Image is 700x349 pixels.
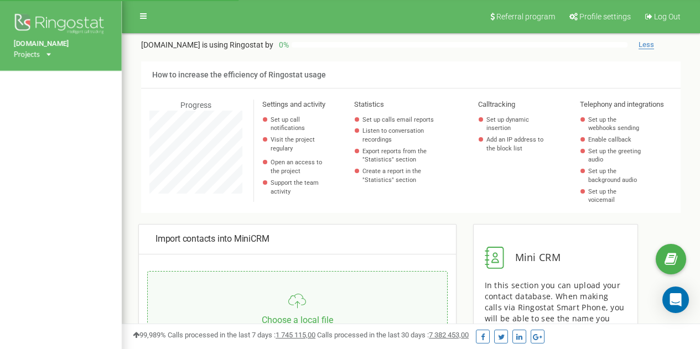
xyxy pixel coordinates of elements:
[271,158,327,175] a: Open an access to the project
[317,331,469,339] span: Calls processed in the last 30 days :
[580,100,664,108] span: Telephony and integrations
[486,116,550,133] a: Set up dynamic insertion
[485,247,626,269] div: Mini CRM
[588,167,643,184] a: Set up the background audio
[262,100,325,108] span: Settings and activity
[141,39,273,50] p: [DOMAIN_NAME]
[362,127,442,144] a: Listen to conversation recordings
[362,167,442,184] a: Create a report in the "Statistics" section
[271,136,327,153] p: Visit the project regulary
[14,11,108,39] img: Ringostat logo
[486,136,550,153] a: Add an IP address to the block list
[362,147,442,164] a: Export reports from the "Statistics" section
[485,280,625,335] span: In this section you can upload your contact database. When making calls via Ringostat Smart Phone...
[276,331,315,339] u: 1 745 115,00
[579,12,631,21] span: Profile settings
[639,40,654,49] span: Less
[202,40,273,49] span: is using Ringostat by
[429,331,469,339] u: 7 382 453,00
[654,12,681,21] span: Log Out
[588,187,643,205] a: Set up the voicemail
[152,70,326,79] span: How to increase the efficiency of Ringostat usage
[662,287,689,313] div: Open Intercom Messenger
[271,179,327,196] p: Support the team activity
[478,100,515,108] span: Calltracking
[354,100,384,108] span: Statistics
[133,331,166,339] span: 99,989%
[588,147,643,164] a: Set up the greeting audio
[588,116,643,133] a: Set up the webhooks sending
[273,39,292,50] p: 0 %
[496,12,555,21] span: Referral program
[180,101,211,110] span: Progress
[362,116,442,124] a: Set up calls email reports
[14,49,40,60] div: Projects
[271,116,327,133] a: Set up call notifications
[14,39,108,49] a: [DOMAIN_NAME]
[588,136,643,144] a: Enable callback
[155,233,269,244] span: Import contacts into MiniCRM
[168,331,315,339] span: Calls processed in the last 7 days :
